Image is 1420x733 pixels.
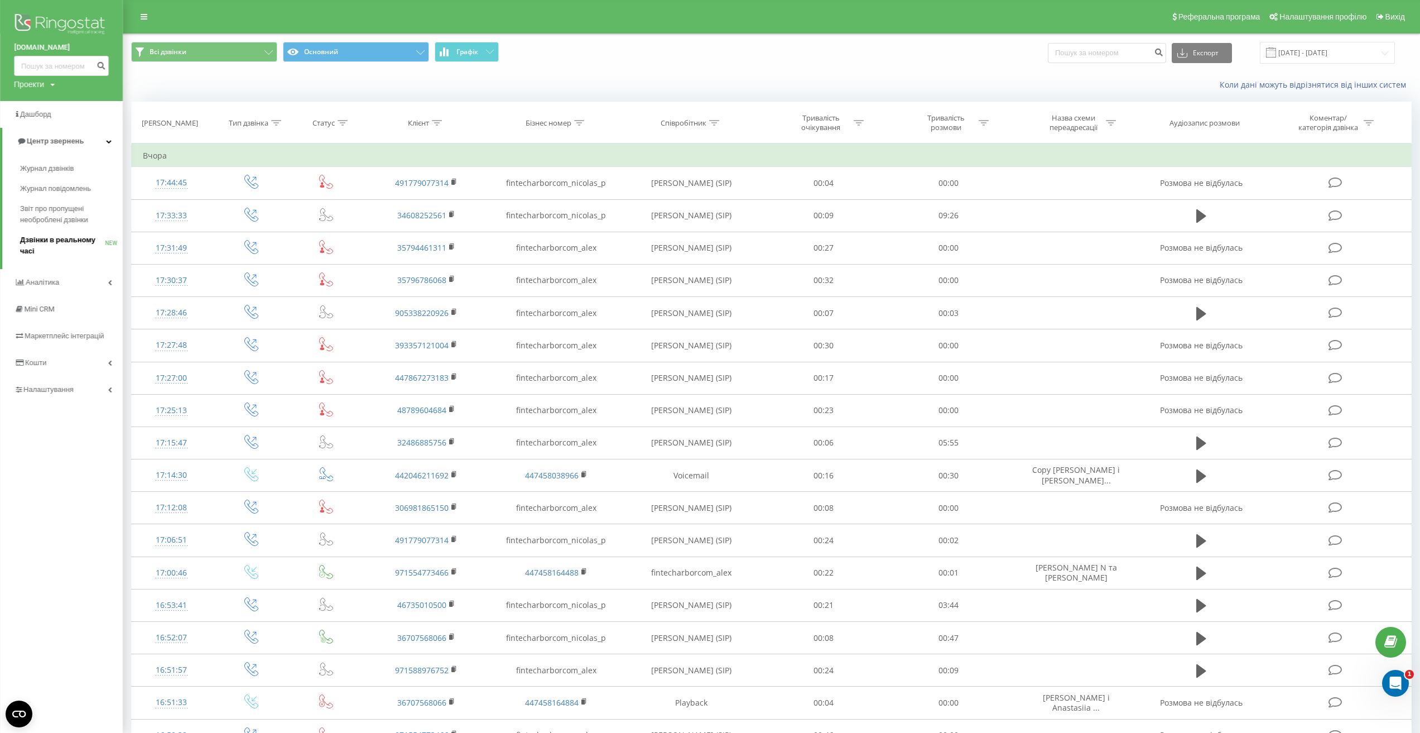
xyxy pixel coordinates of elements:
[143,529,200,551] div: 17:06:51
[492,264,622,296] td: fintecharborcom_alex
[621,654,761,687] td: [PERSON_NAME] (SIP)
[621,329,761,362] td: [PERSON_NAME] (SIP)
[621,264,761,296] td: [PERSON_NAME] (SIP)
[1296,113,1361,132] div: Коментар/категорія дзвінка
[761,199,886,232] td: 00:09
[143,172,200,194] div: 17:44:45
[761,297,886,329] td: 00:07
[492,492,622,524] td: fintecharborcom_alex
[143,497,200,519] div: 17:12:08
[143,334,200,356] div: 17:27:48
[20,179,123,199] a: Журнал повідомлень
[761,459,886,492] td: 00:16
[20,159,123,179] a: Журнал дзвінків
[143,692,200,713] div: 16:51:33
[621,557,761,589] td: fintecharborcom_alex
[492,297,622,329] td: fintecharborcom_alex
[1160,697,1243,708] span: Розмова не відбулась
[492,232,622,264] td: fintecharborcom_alex
[1043,692,1110,713] span: [PERSON_NAME] і Anastasiia ...
[886,329,1011,362] td: 00:00
[20,163,74,174] span: Журнал дзвінків
[6,701,32,727] button: Open CMP widget
[761,622,886,654] td: 00:08
[143,237,200,259] div: 17:31:49
[761,264,886,296] td: 00:32
[14,11,109,39] img: Ringostat logo
[621,232,761,264] td: [PERSON_NAME] (SIP)
[791,113,851,132] div: Тривалість очікування
[886,589,1011,621] td: 03:44
[492,622,622,654] td: fintecharborcom_nicolas_p
[1382,670,1409,697] iframe: Intercom live chat
[492,589,622,621] td: fintecharborcom_nicolas_p
[525,470,579,481] a: 447458038966
[492,524,622,557] td: fintecharborcom_nicolas_p
[492,427,622,459] td: fintecharborcom_alex
[132,145,1412,167] td: Вчора
[395,340,449,351] a: 393357121004
[761,589,886,621] td: 00:21
[20,203,117,226] span: Звіт про пропущені необроблені дзвінки
[131,42,277,62] button: Всі дзвінки
[312,118,335,128] div: Статус
[143,595,200,616] div: 16:53:41
[761,687,886,719] td: 00:04
[395,178,449,188] a: 491779077314
[761,427,886,459] td: 00:06
[1178,12,1260,21] span: Реферальна програма
[492,329,622,362] td: fintecharborcom_alex
[20,183,91,194] span: Журнал повідомлень
[1160,405,1243,415] span: Розмова не відбулась
[1048,43,1166,63] input: Пошук за номером
[1160,275,1243,285] span: Розмова не відбулась
[143,400,200,421] div: 17:25:13
[886,622,1011,654] td: 00:47
[661,118,706,128] div: Співробітник
[1220,79,1412,90] a: Коли дані можуть відрізнятися вiд інших систем
[1385,12,1405,21] span: Вихід
[526,118,571,128] div: Бізнес номер
[435,42,499,62] button: Графік
[20,234,105,257] span: Дзвінки в реальному часі
[761,329,886,362] td: 00:30
[143,659,200,681] div: 16:51:57
[1279,12,1366,21] span: Налаштування профілю
[492,199,622,232] td: fintecharborcom_nicolas_p
[1160,340,1243,351] span: Розмова не відбулась
[1172,43,1232,63] button: Експорт
[1032,464,1120,485] span: Copy [PERSON_NAME] і [PERSON_NAME]...
[1160,372,1243,383] span: Розмова не відбулась
[761,492,886,524] td: 00:08
[621,394,761,427] td: [PERSON_NAME] (SIP)
[25,332,104,340] span: Маркетплейс інтеграцій
[1043,113,1103,132] div: Назва схеми переадресації
[408,118,429,128] div: Клієнт
[395,308,449,318] a: 905338220926
[621,167,761,199] td: [PERSON_NAME] (SIP)
[143,205,200,227] div: 17:33:33
[621,297,761,329] td: [PERSON_NAME] (SIP)
[886,654,1011,687] td: 00:09
[1160,242,1243,253] span: Розмова не відбулась
[886,362,1011,394] td: 00:00
[886,687,1011,719] td: 00:00
[27,137,84,145] span: Центр звернень
[20,230,123,261] a: Дзвінки в реальному часіNEW
[621,622,761,654] td: [PERSON_NAME] (SIP)
[761,654,886,687] td: 00:24
[886,394,1011,427] td: 00:00
[1160,502,1243,513] span: Розмова не відбулась
[397,242,446,253] a: 35794461311
[395,372,449,383] a: 447867273183
[20,110,51,118] span: Дашборд
[492,654,622,687] td: fintecharborcom_alex
[916,113,976,132] div: Тривалість розмови
[14,79,44,90] div: Проекти
[621,459,761,492] td: Voicemail
[150,47,186,56] span: Всі дзвінки
[397,275,446,285] a: 35796786068
[143,432,200,454] div: 17:15:47
[395,535,449,545] a: 491779077314
[143,367,200,389] div: 17:27:00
